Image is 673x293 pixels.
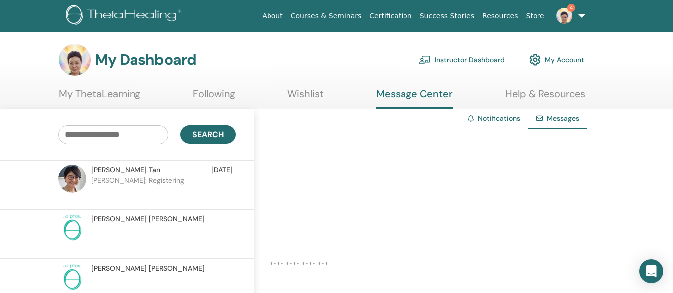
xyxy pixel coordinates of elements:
[529,51,541,68] img: cog.svg
[180,125,236,144] button: Search
[556,8,572,24] img: default.jpg
[58,214,86,242] img: no-photo.png
[58,263,86,291] img: no-photo.png
[478,7,522,25] a: Resources
[567,4,575,12] span: 4
[258,7,286,25] a: About
[522,7,548,25] a: Store
[376,88,453,109] a: Message Center
[193,88,235,107] a: Following
[95,51,196,69] h3: My Dashboard
[547,114,579,123] span: Messages
[91,165,160,175] span: [PERSON_NAME] Tan
[287,88,324,107] a: Wishlist
[59,44,91,76] img: default.jpg
[91,175,236,205] p: [PERSON_NAME]: Registering
[419,49,505,71] a: Instructor Dashboard
[287,7,366,25] a: Courses & Seminars
[91,214,205,224] span: [PERSON_NAME] [PERSON_NAME]
[192,129,224,140] span: Search
[416,7,478,25] a: Success Stories
[478,114,520,123] a: Notifications
[58,165,86,193] img: default.jpg
[419,55,431,64] img: chalkboard-teacher.svg
[529,49,584,71] a: My Account
[639,259,663,283] div: Open Intercom Messenger
[505,88,585,107] a: Help & Resources
[211,165,233,175] span: [DATE]
[91,263,205,274] span: [PERSON_NAME] [PERSON_NAME]
[365,7,415,25] a: Certification
[66,5,185,27] img: logo.png
[59,88,140,107] a: My ThetaLearning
